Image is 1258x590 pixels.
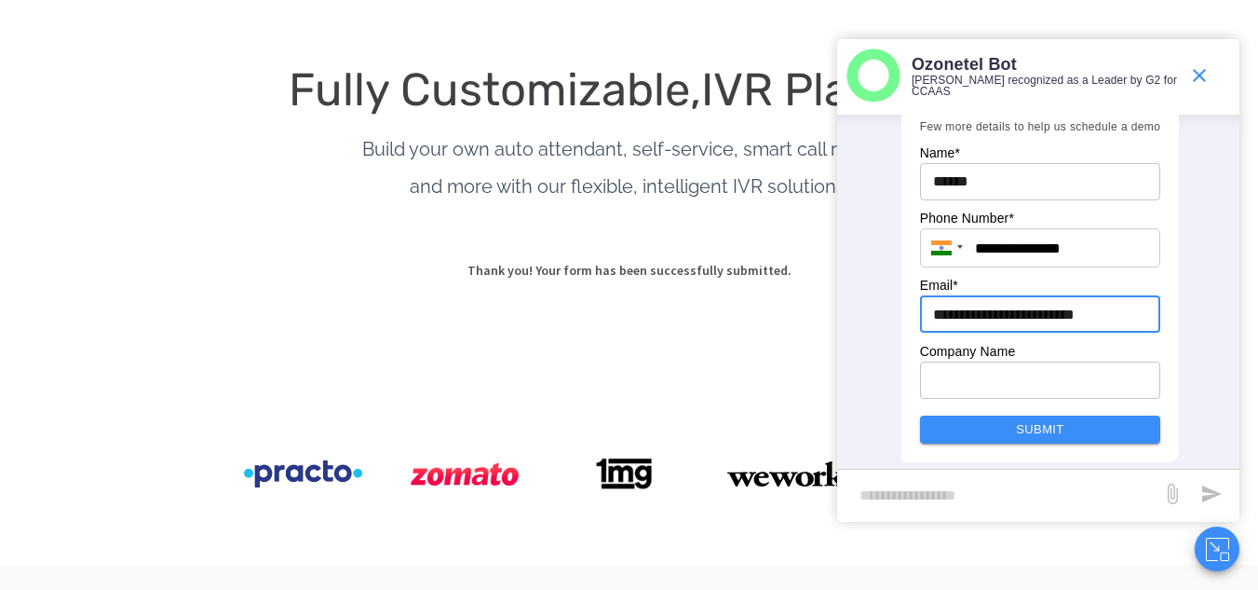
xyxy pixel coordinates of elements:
[362,138,897,160] span: Build your own auto attendant, self-service, smart call routing,
[846,479,1152,513] div: new-msg-input
[453,244,806,296] p: Thank you! Your form has been successfully submitted.
[289,62,701,117] span: Fully Customizable,
[912,75,1179,97] p: [PERSON_NAME] recognized as a Leader by G2 for CCAAS
[920,228,968,268] div: India: + 91
[920,342,1161,362] p: Company Name
[1181,57,1218,94] span: end chat or minimize
[912,54,1179,75] p: Ozonetel Bot
[920,120,1161,133] span: Few more details to help us schedule a demo
[410,175,849,198] span: and more with our flexible, intelligent IVR solutions.
[160,231,1099,333] form: form
[1195,527,1239,571] button: Close chat
[920,416,1161,445] button: Submit
[920,276,1161,295] p: Email *
[846,48,900,103] img: header
[920,144,1161,163] p: Name *
[701,62,969,117] span: IVR Platform
[920,209,1161,228] p: Phone Number *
